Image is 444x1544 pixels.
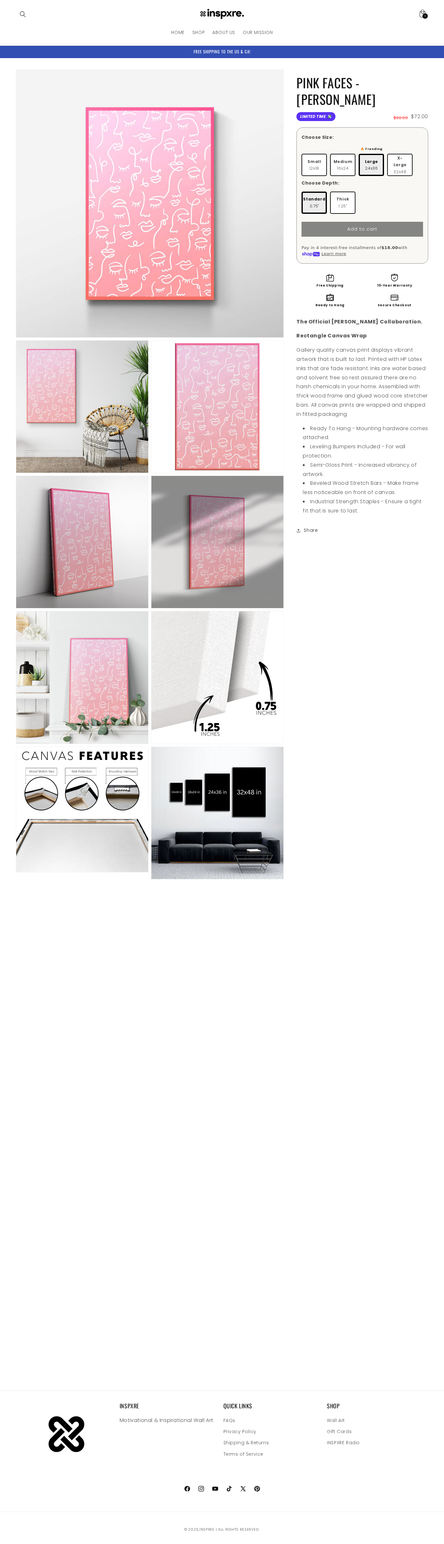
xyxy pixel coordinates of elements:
span: $90.00 [394,114,408,121]
span: Standard [303,196,325,203]
strong: Rectangle Canvas Wrap [296,332,367,339]
a: | ALL RIGHTS RESERVED. [216,1527,260,1532]
a: INSPXRE Radio [327,1437,360,1448]
small: © 2025, [184,1527,215,1532]
div: Announcement [16,46,428,58]
span: FREE SHIPPING TO THE US & CA! [194,48,251,55]
img: INSPXRE [197,9,248,20]
span: Thick [336,196,349,203]
h2: INSPXRE [120,1402,221,1410]
li: Ready To Hang - Mounting hardware comes attached. [303,424,428,443]
label: 0.75" [302,192,327,214]
media-gallery: Gallery Viewer [16,70,284,879]
button: Add to cart [302,222,423,237]
a: INSPXRE [199,1527,215,1532]
h1: PINK FACES - [PERSON_NAME] [296,74,428,107]
span: OUR MISSION [243,30,273,35]
p: Gallery quality canvas print displays vibrant artwork that is built to last. Printed with HP Late... [296,346,428,419]
label: 12x18 [302,154,327,176]
span: X-Large [391,155,409,168]
h2: QUICK LINKS [223,1402,325,1410]
label: 1.25" [330,192,355,214]
h2: SHOP [327,1402,428,1410]
span: Small [308,158,321,165]
label: 16x24 [330,154,355,176]
a: Gift Cards [327,1426,352,1437]
span: Secure Checkout [378,304,412,307]
strong: The Official [PERSON_NAME] Collaboration. [296,318,422,325]
li: Industrial Strength Staples - Ensure a tight fit that is sure to last. [303,497,428,516]
span: Medium [334,158,353,165]
label: 32x48 [387,154,413,176]
li: Semi-Gloss Print - Increased vibrancy of artwork. [303,461,428,479]
a: OUR MISSION [239,26,277,39]
span: SHOP [192,30,205,35]
a: SHOP [189,26,209,39]
span: Free Shipping [316,284,344,287]
a: FAQs [223,1417,235,1426]
span: Large [365,158,378,165]
div: 🔥 Trending [359,146,384,152]
a: Terms of Service [223,1449,264,1460]
label: 24x36 [359,154,384,176]
span: 1 [425,13,426,19]
a: INSPXRE [194,6,250,22]
li: Beveled Wood Stretch Bars - Make frame less noticeable on front of canvas. [303,479,428,497]
div: Choose Depth: [302,180,339,186]
span: HOME [171,30,184,35]
span: 10-Year Warranty [377,284,412,287]
span: $72.00 [411,112,428,121]
summary: Share [296,524,318,538]
summary: Search [16,7,30,21]
div: Choose Size: [302,134,334,141]
a: Wall Art [327,1417,345,1426]
span: Limited Time 💸 [296,112,335,121]
p: Motivational & Inspirational Wall Art [120,1416,221,1425]
a: ABOUT US [209,26,239,39]
li: Leveling Bumpers Included - For wall protection. [303,442,428,461]
span: Ready to Hang [315,304,345,307]
a: Privacy Policy [223,1426,256,1437]
a: HOME [167,26,188,39]
a: Shipping & Returns [223,1437,269,1448]
span: ABOUT US [212,30,235,35]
